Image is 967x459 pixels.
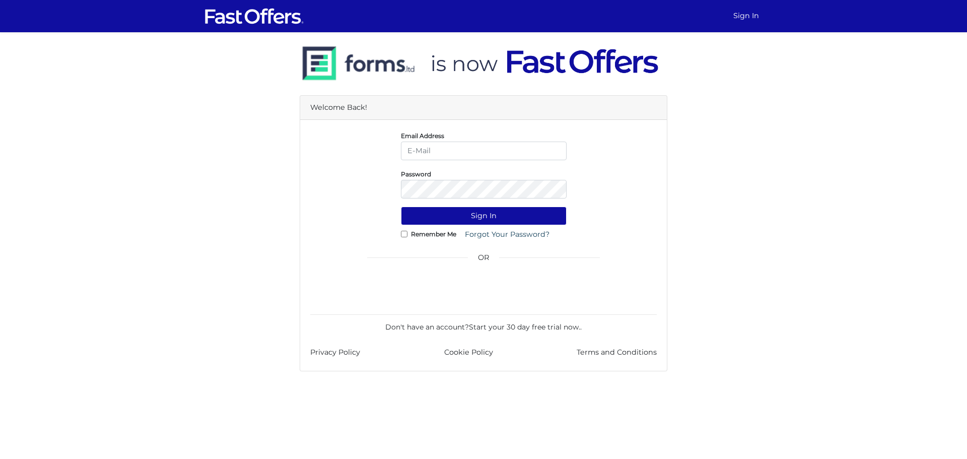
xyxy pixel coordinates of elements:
a: Terms and Conditions [577,347,657,358]
span: OR [401,252,567,268]
input: E-Mail [401,142,567,160]
label: Email Address [401,135,444,137]
div: Welcome Back! [300,96,667,120]
button: Sign In [401,207,567,225]
a: Sign In [729,6,763,26]
a: Forgot Your Password? [458,225,556,244]
label: Remember Me [411,233,456,235]
label: Password [401,173,431,175]
a: Cookie Policy [444,347,493,358]
a: Privacy Policy [310,347,360,358]
a: Start your 30 day free trial now. [469,322,580,332]
div: Don't have an account? . [310,314,657,333]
